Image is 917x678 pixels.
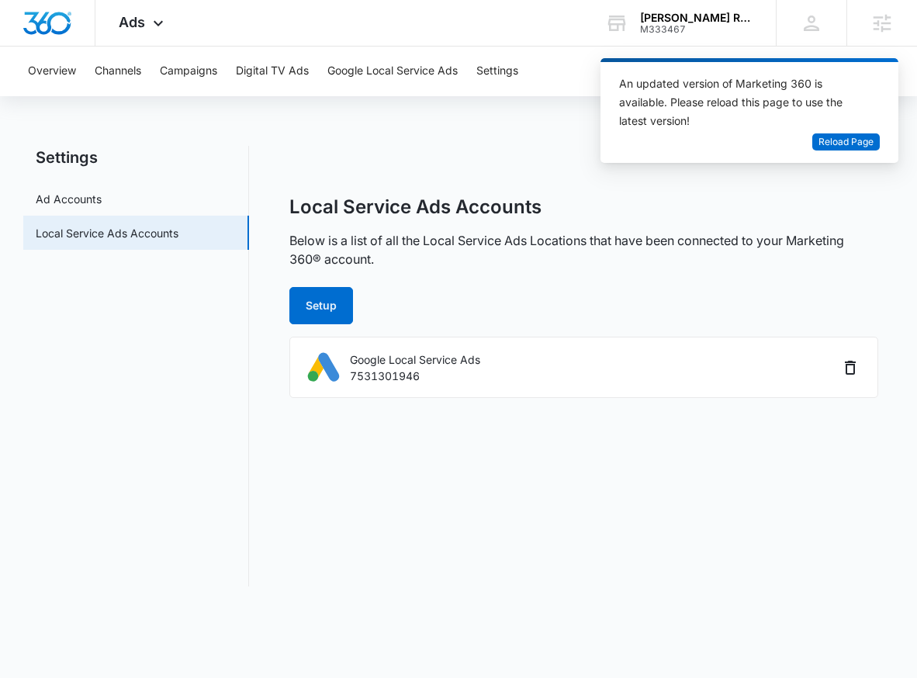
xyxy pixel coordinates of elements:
div: account id [640,24,753,35]
button: Setup [289,287,353,324]
button: Campaigns [160,47,217,96]
h2: Settings [23,146,249,169]
a: Local Service Ads Accounts [36,225,178,241]
button: Overview [28,47,76,96]
span: Ads [119,14,145,30]
button: Google Local Service Ads [327,47,458,96]
button: Settings [476,47,518,96]
img: logo-lsa.svg [306,350,341,385]
p: Below is a list of all the Local Service Ads Locations that have been connected to your Marketing... [289,231,879,268]
span: Reload Page [818,135,874,150]
button: Digital TV Ads [236,47,309,96]
a: Ad Accounts [36,191,102,207]
h1: Local Service Ads Accounts [289,195,542,219]
div: account name [640,12,753,24]
p: 7531301946 [350,368,480,384]
p: Google Local Service Ads [350,351,480,368]
button: Reload Page [812,133,880,151]
div: An updated version of Marketing 360 is available. Please reload this page to use the latest version! [619,74,861,130]
button: Channels [95,47,141,96]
